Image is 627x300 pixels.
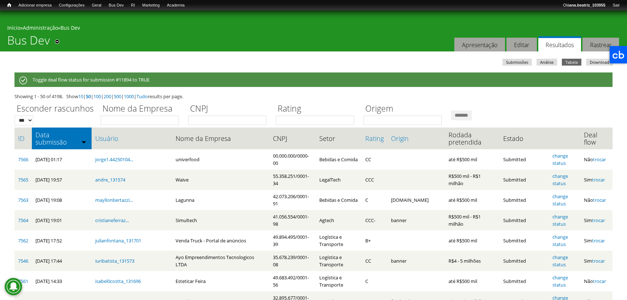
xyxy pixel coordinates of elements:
th: Nome da Empresa [172,128,270,149]
h1: Bus Dev [7,33,50,51]
td: Submitted [500,149,549,170]
a: trocar [593,156,606,163]
a: Análise [536,59,557,66]
div: Showing 1 - 50 of 4198. Show | | | | | | results per page. [14,93,613,100]
a: change status [552,153,568,166]
div: » » [7,24,620,33]
td: [DATE] 17:44 [32,251,92,271]
td: até R$500 mil [445,230,500,251]
td: Simultech [172,210,270,230]
a: change status [552,254,568,268]
td: Submitted [500,190,549,210]
a: 100 [93,93,101,100]
td: Agtech [316,210,362,230]
a: Início [7,24,20,31]
a: Tabela [562,59,581,66]
td: Bebidas e Comida [316,149,362,170]
a: change status [552,193,568,207]
td: Não [580,190,613,210]
td: LegalTech [316,170,362,190]
td: Submitted [500,251,549,271]
td: Submitted [500,170,549,190]
td: CCC- [362,210,387,230]
a: Oláana.beatriz_103955 [559,2,609,9]
a: trocar [592,217,605,224]
td: Sim [580,230,613,251]
td: banner [387,210,445,230]
span: Início [7,3,11,8]
a: Configurações [55,2,88,9]
a: andre_131574 [95,176,125,183]
td: Submitted [500,210,549,230]
a: Apresentação [454,38,505,52]
a: 7562 [18,237,28,244]
a: Bus Dev [60,24,80,31]
a: 50 [86,93,91,100]
td: Logística e Transporte [316,251,362,271]
a: trocar [593,278,606,284]
td: 55.358.251/0001-34 [269,170,315,190]
a: Administração [23,24,58,31]
img: ordem crescente [81,139,86,144]
a: 7565 [18,176,28,183]
a: ID [18,135,28,142]
td: Ayo Empreendimentos Tecnologicos LTDA [172,251,270,271]
a: jorge1.44250104... [95,156,133,163]
a: 500 [114,93,121,100]
th: CNPJ [269,128,315,149]
td: R$500 mil - R$1 milhão [445,210,500,230]
a: Submissões [502,59,532,66]
td: C [362,271,387,291]
td: até R$500 mil [445,190,500,210]
td: B+ [362,230,387,251]
td: [DATE] 19:57 [32,170,92,190]
div: Toggle deal flow status for submission #11894 to TRUE [14,72,613,87]
td: Venda Truck - Portal de anúncios [172,230,270,251]
a: Sair [609,2,623,9]
td: R$500 mil - R$1 milhão [445,170,500,190]
td: 49.894.495/0001-39 [269,230,315,251]
a: Download [586,59,613,66]
a: trocar [592,258,605,264]
td: banner [387,251,445,271]
a: 200 [104,93,111,100]
td: Sim [580,210,613,230]
a: julianfontana_131701 [95,237,141,244]
a: 1000 [124,93,134,100]
td: 41.056.554/0001-98 [269,210,315,230]
a: 7546 [18,258,28,264]
a: trocar [593,197,606,203]
td: 49.683.492/0001-56 [269,271,315,291]
a: Academia [163,2,188,9]
td: Não [580,271,613,291]
a: trocar [592,237,605,244]
a: RI [127,2,139,9]
td: Logística e Transporte [316,271,362,291]
td: Bebidas e Comida [316,190,362,210]
td: CC [362,251,387,271]
td: 35.678.239/0001-08 [269,251,315,271]
a: 7563 [18,197,28,203]
td: [DATE] 01:17 [32,149,92,170]
label: Rating [276,103,359,116]
td: CCC [362,170,387,190]
strong: ana.beatriz_103955 [569,3,605,7]
a: Adicionar empresa [15,2,55,9]
a: change status [552,173,568,187]
a: change status [552,274,568,288]
a: 10 [78,93,83,100]
a: iuribatista_131573 [95,258,134,264]
td: [DATE] 17:52 [32,230,92,251]
td: 00.000.000/0000-00 [269,149,315,170]
a: change status [552,234,568,247]
th: Setor [316,128,362,149]
a: Rastrear [582,38,619,52]
a: Marketing [139,2,163,9]
label: Esconder rascunhos [14,103,96,116]
td: Esteticar Feira [172,271,270,291]
td: até R$500 mil [445,149,500,170]
a: mayllonbertazzi... [95,197,133,203]
td: Submitted [500,271,549,291]
td: [DATE] 14:33 [32,271,92,291]
a: Origin [391,135,441,142]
